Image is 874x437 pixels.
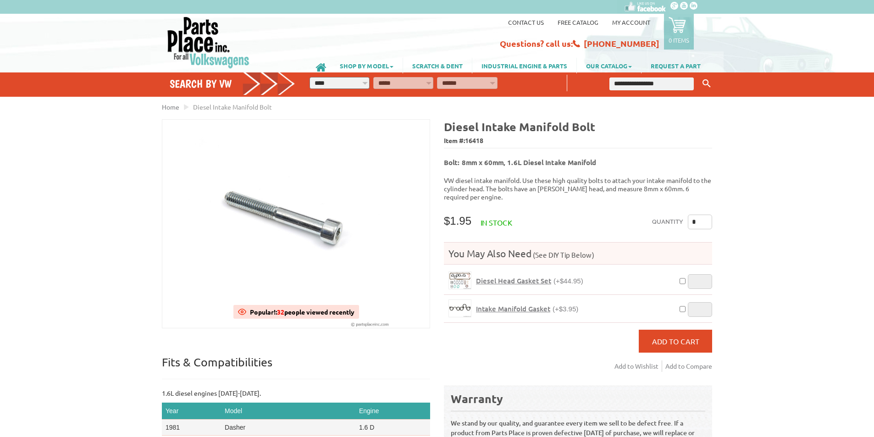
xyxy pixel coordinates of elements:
[476,276,551,285] span: Diesel Head Gasket Set
[553,305,578,313] span: (+$3.95)
[472,58,576,73] a: INDUSTRIAL ENGINE & PARTS
[355,420,430,436] td: 1.6 D
[508,18,544,26] a: Contact us
[166,16,250,69] img: Parts Place Inc!
[700,76,714,91] button: Keyword Search
[612,18,650,26] a: My Account
[355,403,430,420] th: Engine
[642,58,710,73] a: REQUEST A PART
[577,58,641,73] a: OUR CATALOG
[652,337,699,346] span: Add to Cart
[448,299,471,317] a: Intake Manifold Gasket
[614,360,662,372] a: Add to Wishlist
[451,391,705,406] div: Warranty
[639,330,712,353] button: Add to Cart
[665,360,712,372] a: Add to Compare
[162,355,430,379] p: Fits & Compatibilities
[465,136,483,144] span: 16418
[444,158,596,167] b: Bolt: 8mm x 60mm, 1.6L Diesel Intake Manifold
[444,119,595,134] b: Diesel Intake Manifold Bolt
[170,77,295,90] h4: Search by VW
[558,18,598,26] a: Free Catalog
[162,420,221,436] td: 1981
[444,247,712,260] h4: You May Also Need
[162,120,430,328] img: Diesel Intake Manifold Bolt
[193,103,272,111] span: Diesel Intake Manifold Bolt
[162,103,179,111] a: Home
[669,36,689,44] p: 0 items
[162,388,430,398] p: 1.6L diesel engines [DATE]-[DATE].
[444,134,712,148] span: Item #:
[448,271,471,289] a: Diesel Head Gasket Set
[444,176,712,201] p: VW diesel intake manifold. Use these high quality bolts to attach your intake manifold to the cyl...
[531,250,594,259] span: (See DIY Tip Below)
[664,14,694,50] a: 0 items
[403,58,472,73] a: SCRATCH & DENT
[553,277,583,285] span: (+$44.95)
[476,304,578,313] a: Intake Manifold Gasket(+$3.95)
[652,215,683,229] label: Quantity
[476,304,550,313] span: Intake Manifold Gasket
[476,277,583,285] a: Diesel Head Gasket Set(+$44.95)
[444,215,471,227] span: $1.95
[331,58,403,73] a: SHOP BY MODEL
[449,300,471,317] img: Intake Manifold Gasket
[481,218,512,227] span: In stock
[221,420,355,436] td: Dasher
[449,272,471,289] img: Diesel Head Gasket Set
[162,403,221,420] th: Year
[221,403,355,420] th: Model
